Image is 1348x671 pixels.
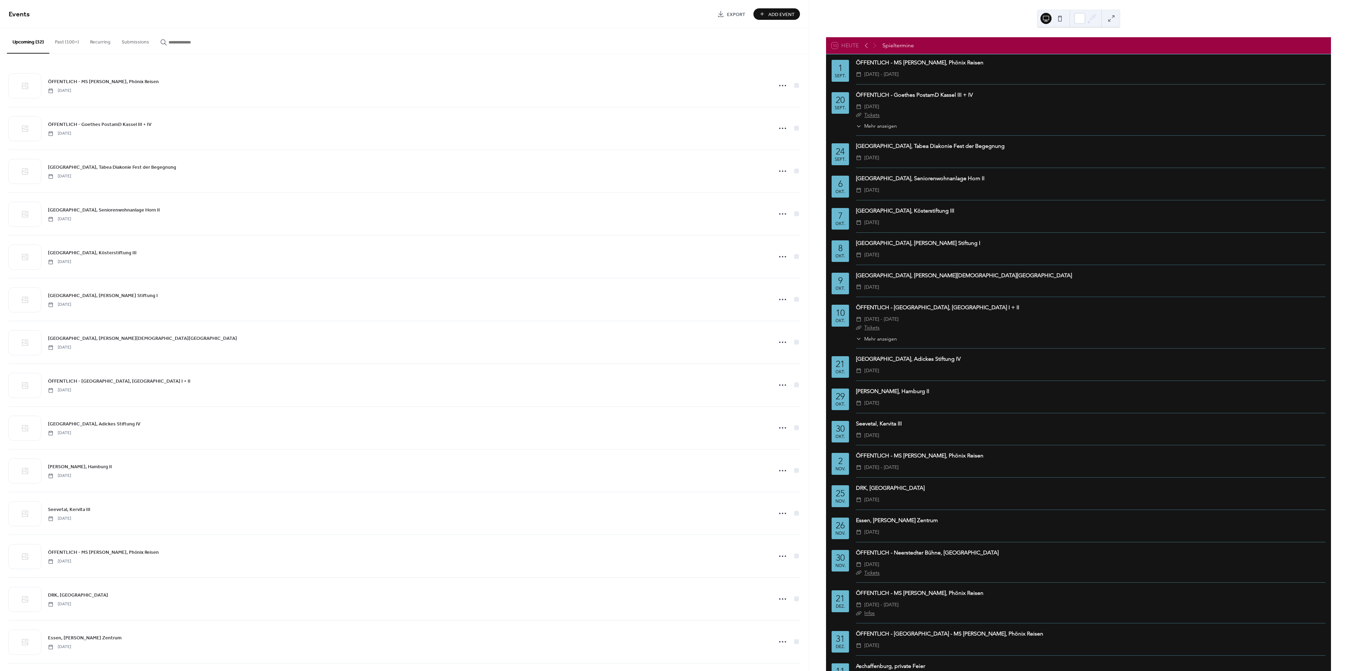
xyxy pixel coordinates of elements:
div: Dez. [836,604,845,609]
div: 30 [836,424,845,433]
div: [GEOGRAPHIC_DATA], [PERSON_NAME] Stiftung I [856,239,1325,247]
a: Infos [864,610,875,616]
a: Export [712,8,751,20]
div: ​ [856,463,861,472]
span: [DATE] [864,103,879,111]
div: Aschaffenburg, private Feier [856,662,1325,670]
span: Seevetal, Kervita III [48,506,90,513]
div: 24 [836,147,845,156]
div: ​ [856,601,861,609]
div: 6 [838,179,843,188]
span: Mehr anzeigen [864,122,897,130]
div: ​ [856,218,861,227]
div: Okt. [835,319,845,323]
a: [GEOGRAPHIC_DATA], Kösterstiftung III [48,249,137,257]
a: Essen, [PERSON_NAME] Zentrum [48,634,122,642]
button: Recurring [84,28,116,53]
a: Seevetal, Kervita III [48,505,90,513]
span: [DATE] [48,259,71,265]
span: Export [727,11,745,18]
a: ÖFFENTLICH - MS [PERSON_NAME], Phönix Reisen [48,548,159,556]
span: ÖFFENTLICH - Goethes PostamD Kassel III + IV [48,121,152,128]
div: Spieltermine [882,41,914,50]
div: ​ [856,335,861,343]
span: [DATE] - [DATE] [864,70,899,79]
div: [GEOGRAPHIC_DATA], Adickes Stiftung IV [856,355,1325,363]
div: ​ [856,70,861,79]
div: Nov. [835,564,845,568]
span: [GEOGRAPHIC_DATA], [PERSON_NAME][DEMOGRAPHIC_DATA][GEOGRAPHIC_DATA] [48,335,237,342]
span: [DATE] [48,387,71,393]
span: [DATE] [48,430,71,436]
a: ÖFFENTLICH - Goethes PostamD Kassel III + IV [856,91,973,98]
div: ​ [856,367,861,375]
div: ​ [856,528,861,536]
span: [DATE] [48,130,71,137]
div: ​ [856,560,861,569]
div: 21 [836,594,845,603]
div: ÖFFENTLICH - [GEOGRAPHIC_DATA] - MS [PERSON_NAME], Phönix Reisen [856,630,1325,638]
span: [DATE] [48,302,71,308]
a: Tickets [864,112,880,118]
a: [GEOGRAPHIC_DATA], Seniorenwohnanlage Horn II [48,206,160,214]
span: [DATE] - [DATE] [864,601,899,609]
div: ​ [856,323,861,332]
a: ÖFFENTLICH - MS [PERSON_NAME], Phönix Reisen [48,78,159,86]
span: [GEOGRAPHIC_DATA], [PERSON_NAME] Stiftung I [48,292,158,299]
button: Past (100+) [49,28,84,53]
span: DRK, [GEOGRAPHIC_DATA] [48,592,108,599]
div: 25 [836,489,845,498]
a: [PERSON_NAME], Hamburg II [48,463,112,471]
span: Mehr anzeigen [864,335,897,343]
a: ÖFFENTLICH - Neerstedter Bühne, [GEOGRAPHIC_DATA] [856,549,999,556]
div: [GEOGRAPHIC_DATA], Tabea Diakonie Fest der Begegnung [856,142,1325,150]
button: Add Event [753,8,800,20]
div: ÖFFENTLICH - MS [PERSON_NAME], Phönix Reisen [856,452,1325,460]
div: Sept. [835,106,846,110]
div: 2 [838,457,843,465]
a: [GEOGRAPHIC_DATA], [PERSON_NAME][DEMOGRAPHIC_DATA][GEOGRAPHIC_DATA] [48,334,237,342]
span: [DATE] [48,558,71,565]
span: [DATE] [864,528,879,536]
span: [PERSON_NAME], Hamburg II [48,463,112,471]
div: Okt. [835,254,845,258]
div: ​ [856,103,861,111]
span: [DATE] [864,560,879,569]
div: 20 [836,96,845,104]
div: Nov. [835,531,845,536]
div: Okt. [835,222,845,226]
div: Okt. [835,370,845,374]
div: Okt. [835,286,845,291]
a: [GEOGRAPHIC_DATA], Adickes Stiftung IV [48,420,140,428]
a: ÖFFENTLICH - MS [PERSON_NAME], Phönix Reisen [856,590,983,596]
div: Sept. [835,74,846,78]
span: Essen, [PERSON_NAME] Zentrum [48,634,122,642]
div: Okt. [835,434,845,439]
div: DRK, [GEOGRAPHIC_DATA] [856,484,1325,492]
div: ​ [856,315,861,323]
div: ​ [856,154,861,162]
div: Nov. [835,499,845,504]
div: [GEOGRAPHIC_DATA], [PERSON_NAME][DEMOGRAPHIC_DATA][GEOGRAPHIC_DATA] [856,271,1325,280]
span: [DATE] [864,154,879,162]
div: Nov. [835,467,845,471]
div: Dez. [836,645,845,649]
div: 9 [838,276,843,285]
div: ​ [856,186,861,194]
span: ÖFFENTLICH - MS [PERSON_NAME], Phönix Reisen [48,549,159,556]
span: [DATE] [48,601,71,607]
div: 31 [836,634,845,643]
div: Seevetal, Kervita III [856,420,1325,428]
div: 10 [836,309,845,317]
span: [DATE] [864,283,879,291]
span: ÖFFENTLICH - [GEOGRAPHIC_DATA], [GEOGRAPHIC_DATA] I + II [48,378,190,385]
span: [DATE] [48,344,71,351]
span: [DATE] [864,431,879,440]
span: [DATE] [48,473,71,479]
div: Okt. [835,402,845,407]
div: ​ [856,399,861,407]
